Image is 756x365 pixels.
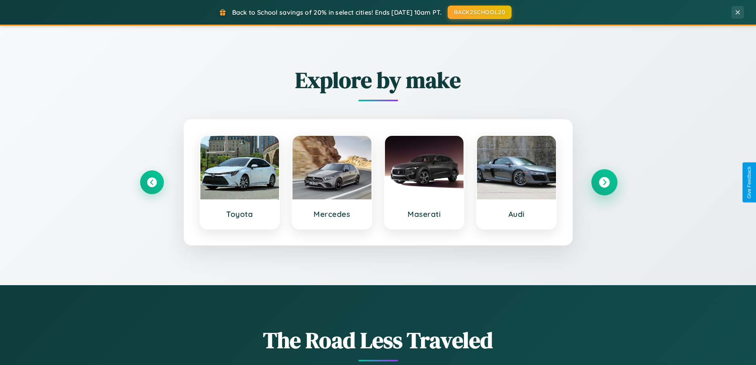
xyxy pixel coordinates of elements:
[746,166,752,199] div: Give Feedback
[485,209,548,219] h3: Audi
[140,65,616,95] h2: Explore by make
[393,209,456,219] h3: Maserati
[208,209,271,219] h3: Toyota
[140,325,616,355] h1: The Road Less Traveled
[300,209,364,219] h3: Mercedes
[448,6,512,19] button: BACK2SCHOOL20
[232,8,442,16] span: Back to School savings of 20% in select cities! Ends [DATE] 10am PT.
